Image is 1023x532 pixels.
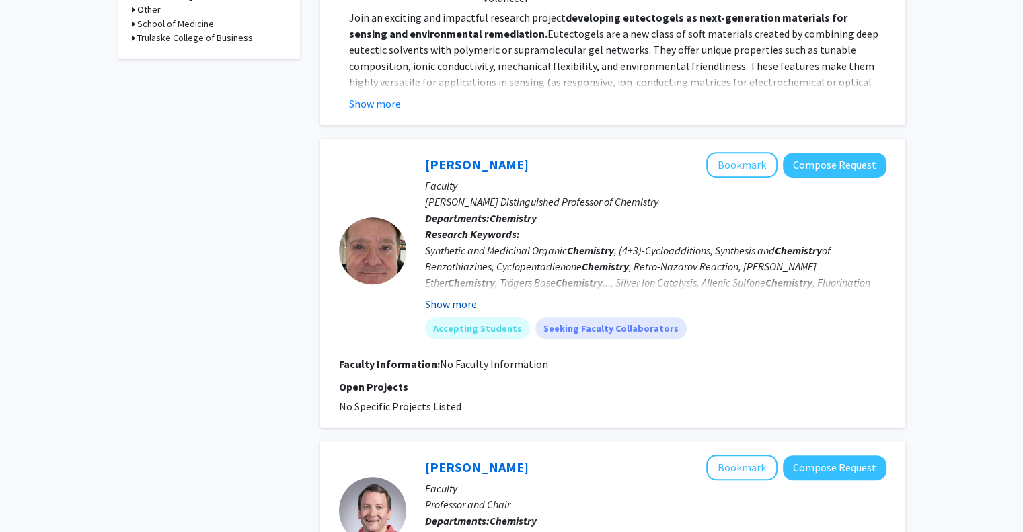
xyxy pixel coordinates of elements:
[425,178,886,194] p: Faculty
[440,357,548,371] span: No Faculty Information
[425,194,886,210] p: [PERSON_NAME] Distinguished Professor of Chemistry
[349,9,886,155] p: Join an exciting and impactful research project Eutectogels are a new class of soft materials cre...
[339,357,440,371] b: Faculty Information:
[765,276,812,289] b: Chemistry
[567,243,614,257] b: Chemistry
[706,455,778,480] button: Add Justin Walensky to Bookmarks
[425,156,529,173] a: [PERSON_NAME]
[556,276,603,289] b: Chemistry
[783,153,886,178] button: Compose Request to Michael Harmata
[137,3,161,17] h3: Other
[448,276,495,289] b: Chemistry
[425,296,477,312] button: Show more
[137,31,253,45] h3: Trulaske College of Business
[425,496,886,512] p: Professor and Chair
[582,260,629,273] b: Chemistry
[425,459,529,476] a: [PERSON_NAME]
[783,455,886,480] button: Compose Request to Justin Walensky
[339,379,886,395] p: Open Projects
[349,96,401,112] button: Show more
[137,17,214,31] h3: School of Medicine
[425,227,520,241] b: Research Keywords:
[425,514,490,527] b: Departments:
[349,11,847,40] strong: developing eutectogels as next-generation materials for sensing and environmental remediation.
[490,514,537,527] b: Chemistry
[490,211,537,225] b: Chemistry
[339,400,461,413] span: No Specific Projects Listed
[425,317,530,339] mat-chip: Accepting Students
[775,243,822,257] b: Chemistry
[10,471,57,522] iframe: Chat
[425,242,886,307] div: Synthetic and Medicinal Organic , (4+3)-Cycloadditions, Synthesis and of Benzothiazines, Cyclopen...
[535,317,687,339] mat-chip: Seeking Faculty Collaborators
[706,152,778,178] button: Add Michael Harmata to Bookmarks
[425,211,490,225] b: Departments:
[425,480,886,496] p: Faculty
